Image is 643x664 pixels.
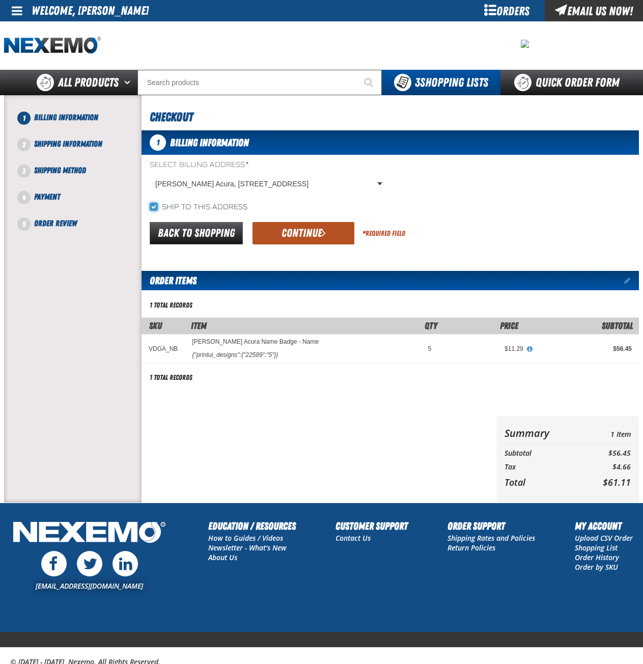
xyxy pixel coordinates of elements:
div: 1 total records [150,300,192,310]
button: Open All Products pages [121,70,137,95]
div: 1 total records [150,373,192,382]
a: Shipping Rates and Policies [448,533,535,543]
span: 3 [17,164,31,178]
a: Return Policies [448,543,495,552]
a: [PERSON_NAME] Acura Name Badge - Name [192,339,319,346]
span: Item [191,320,207,331]
div: $56.45 [538,345,632,353]
a: Home [4,37,101,54]
th: Tax [505,460,582,474]
input: Search [137,70,382,95]
a: Quick Order Form [500,70,638,95]
img: Nexemo logo [4,37,101,54]
label: Ship to this address [150,203,247,212]
a: Contact Us [336,533,371,543]
div: {"printui_designs":{"22589":"5"}} [192,351,278,359]
span: Subtotal [602,320,633,331]
span: All Products [58,73,119,92]
a: Upload CSV Order [575,533,633,543]
th: Subtotal [505,447,582,460]
div: $11.29 [445,345,523,353]
span: 5 [428,345,431,352]
li: Shipping Method. Step 3 of 5. Not Completed [24,164,142,191]
th: Summary [505,424,582,442]
span: 5 [17,217,31,231]
span: Price [500,320,518,331]
input: Ship to this address [150,203,158,211]
li: Shipping Information. Step 2 of 5. Not Completed [24,138,142,164]
a: How to Guides / Videos [208,533,283,543]
td: 1 Item [582,424,631,442]
h2: My Account [575,518,633,534]
button: You have 3 Shopping Lists. Open to view details [382,70,500,95]
button: Continue [253,222,354,244]
a: Shopping List [575,543,618,552]
a: About Us [208,552,237,562]
span: Shipping Method [34,165,86,175]
td: $4.66 [582,460,631,474]
div: Required Field [362,229,405,238]
li: Payment. Step 4 of 5. Not Completed [24,191,142,217]
span: 1 [17,112,31,125]
span: Billing Information [34,113,98,122]
span: 1 [150,134,166,151]
h2: Order Items [142,271,197,290]
nav: Checkout steps. Current step is Billing Information. Step 1 of 5 [16,112,142,230]
a: [EMAIL_ADDRESS][DOMAIN_NAME] [36,581,143,591]
span: Qty [425,320,437,331]
h2: Education / Resources [208,518,296,534]
button: Start Searching [356,70,382,95]
h2: Customer Support [336,518,408,534]
td: $56.45 [582,447,631,460]
span: Billing Information [170,136,249,149]
img: Nexemo Logo [10,518,169,548]
td: VDGA_NB [142,334,185,363]
li: Order Review. Step 5 of 5. Not Completed [24,217,142,230]
a: Edit items [624,277,639,284]
button: View All Prices for Vandergriff Acura Name Badge - Name [523,345,537,354]
span: Payment [34,192,60,202]
a: Newsletter - What's New [208,543,287,552]
span: 4 [17,191,31,204]
a: Order History [575,552,619,562]
th: Total [505,474,582,490]
span: Shipping Information [34,139,102,149]
a: SKU [149,320,162,331]
span: 2 [17,138,31,151]
img: 08cb5c772975e007c414e40fb9967a9c.jpeg [521,40,529,48]
h2: Order Support [448,518,535,534]
strong: 3 [415,75,420,90]
span: Shopping Lists [415,75,488,90]
a: Back to Shopping [150,222,243,244]
span: [PERSON_NAME] Acura, [STREET_ADDRESS] [155,179,375,189]
label: Select Billing Address [150,160,386,170]
span: $61.11 [603,476,631,488]
span: Checkout [150,110,193,124]
a: Order by SKU [575,562,618,572]
span: Order Review [34,218,77,228]
li: Billing Information. Step 1 of 5. Not Completed [24,112,142,138]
